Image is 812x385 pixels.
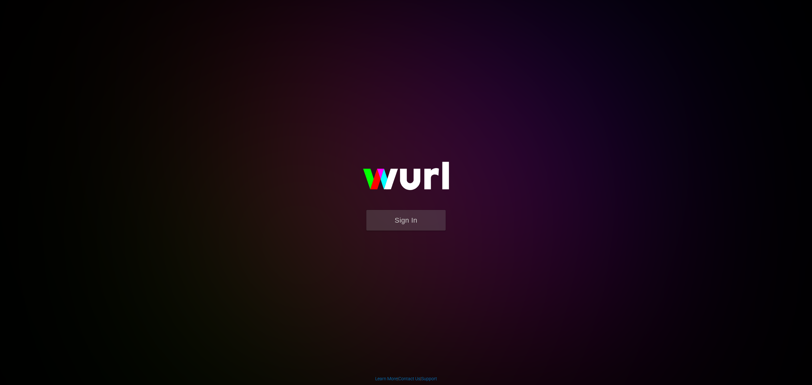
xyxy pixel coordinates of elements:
a: Support [421,376,437,381]
a: Contact Us [398,376,420,381]
a: Learn More [375,376,397,381]
button: Sign In [366,210,446,231]
img: wurl-logo-on-black-223613ac3d8ba8fe6dc639794a292ebdb59501304c7dfd60c99c58986ef67473.svg [343,148,469,210]
div: | | [375,375,437,382]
